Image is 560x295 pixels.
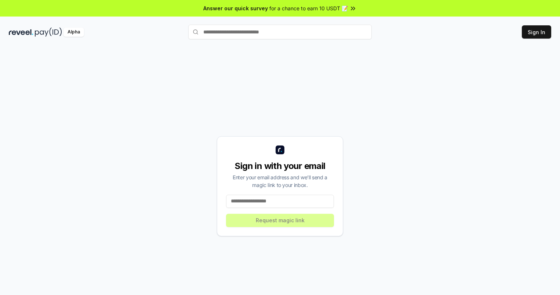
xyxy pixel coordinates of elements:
img: pay_id [35,28,62,37]
div: Alpha [63,28,84,37]
button: Sign In [522,25,551,39]
div: Sign in with your email [226,160,334,172]
div: Enter your email address and we’ll send a magic link to your inbox. [226,173,334,189]
span: for a chance to earn 10 USDT 📝 [269,4,348,12]
img: reveel_dark [9,28,33,37]
span: Answer our quick survey [203,4,268,12]
img: logo_small [276,145,284,154]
